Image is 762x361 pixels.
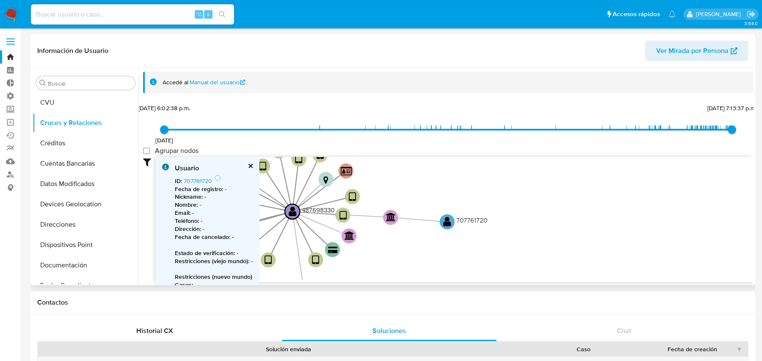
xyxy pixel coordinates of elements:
span: Agrupar nodos [155,147,199,155]
text:  [323,176,328,184]
b: Fecha de cancelado : [175,233,230,241]
text:  [328,246,337,253]
p: - [175,209,253,217]
text:  [341,167,352,176]
button: CVU [33,92,138,113]
text: 487698330 [302,205,334,214]
button: Cuentas Bancarias [33,153,138,174]
button: Créditos [33,133,138,153]
span: Chat [617,326,631,336]
button: Dispositivos Point [33,235,138,255]
p: - [175,217,253,225]
span: [DATE] [155,136,174,144]
p: juan.calo@mercadolibre.com [696,10,744,18]
b: Email : [175,208,190,217]
p: - [175,281,253,289]
b: Fecha de registro : [175,185,223,193]
button: cerrar [247,163,253,169]
input: Buscar usuario o caso... [31,9,234,20]
span: Historial CX [136,326,173,336]
input: Buscar [48,80,132,87]
button: search-icon [213,8,231,20]
b: Nickname : [175,192,203,201]
text:  [312,255,319,266]
div: Fecha de creación [649,345,736,353]
button: Datos Modificados [33,174,138,194]
input: Agrupar nodos [143,147,150,154]
button: Fecha Compliant [33,275,138,296]
p: - [175,233,253,241]
b: Dirección : [175,225,201,233]
h1: Información de Usuario [37,47,108,55]
a: Salir [747,10,756,19]
p: - [175,257,253,265]
button: Buscar [39,80,46,86]
span: Accesos rápidos [613,10,660,19]
text:  [259,161,266,172]
span: Accedé al [163,78,188,86]
p: - [175,201,253,209]
a: Notificaciones [668,11,676,18]
button: Documentación [33,255,138,275]
button: Direcciones [33,214,138,235]
text:  [345,231,354,240]
b: Nombre : [175,200,198,209]
b: Restricciones (viejo mundo) : [175,257,249,265]
text:  [295,154,302,165]
div: Caso [530,345,637,353]
h1: Contactos [37,298,748,307]
p: - [175,193,253,201]
span: ⌥ [196,10,202,18]
b: Teléfono : [175,217,199,225]
span: Soluciones [373,326,406,336]
text:  [276,146,283,157]
button: Devices Geolocation [33,194,138,214]
text:  [265,255,272,266]
div: Usuario [175,164,253,173]
b: Restricciones (nuevo mundo) [175,272,252,281]
p: - [175,249,253,257]
span: Ver Mirada por Persona [656,41,729,61]
a: 707761720 [184,177,212,185]
text:  [289,206,297,217]
span: [DATE] 7:13:37 p.m. [707,104,756,112]
span: s [207,10,210,18]
button: Cruces y Relaciones [33,113,138,133]
p: - [175,185,253,193]
text:  [349,192,356,203]
a: Manual del usuario [190,78,246,86]
button: Ver Mirada por Persona [645,41,748,61]
b: ID : [175,177,182,185]
div: Solución enviada [58,345,519,353]
text:  [443,217,451,228]
b: Estado de verificación : [175,249,235,257]
text: 707761720 [456,215,487,225]
text:  [386,213,396,221]
b: Casos : [175,280,193,289]
text:  [317,150,324,161]
p: - [175,225,253,233]
text:  [339,210,346,221]
span: [DATE] 6:02:38 p.m. [138,104,190,112]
